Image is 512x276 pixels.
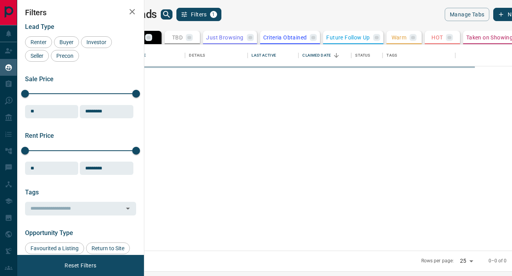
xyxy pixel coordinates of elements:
[25,50,49,62] div: Seller
[421,258,454,264] p: Rows per page:
[28,53,46,59] span: Seller
[351,45,383,66] div: Status
[263,35,307,40] p: Criteria Obtained
[25,132,54,139] span: Rent Price
[189,45,205,66] div: Details
[28,245,81,251] span: Favourited a Listing
[355,45,370,66] div: Status
[25,8,136,17] h2: Filters
[28,39,49,45] span: Renter
[386,45,397,66] div: Tags
[302,45,331,66] div: Claimed Date
[252,45,276,66] div: Last Active
[431,35,443,40] p: HOT
[54,53,76,59] span: Precon
[57,39,76,45] span: Buyer
[86,242,130,254] div: Return to Site
[51,50,79,62] div: Precon
[211,12,216,17] span: 1
[457,255,476,267] div: 25
[331,50,342,61] button: Sort
[161,9,172,20] button: search button
[489,258,507,264] p: 0–0 of 0
[445,8,489,21] button: Manage Tabs
[206,35,243,40] p: Just Browsing
[176,8,221,21] button: Filters1
[185,45,248,66] div: Details
[326,35,370,40] p: Future Follow Up
[84,39,109,45] span: Investor
[89,245,127,251] span: Return to Site
[298,45,351,66] div: Claimed Date
[392,35,407,40] p: Warm
[25,242,84,254] div: Favourited a Listing
[25,23,54,30] span: Lead Type
[130,45,185,66] div: Name
[81,36,112,48] div: Investor
[383,45,455,66] div: Tags
[54,36,79,48] div: Buyer
[25,75,54,83] span: Sale Price
[248,45,298,66] div: Last Active
[25,189,39,196] span: Tags
[25,36,52,48] div: Renter
[25,229,73,237] span: Opportunity Type
[59,259,101,272] button: Reset Filters
[122,203,133,214] button: Open
[172,35,183,40] p: TBD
